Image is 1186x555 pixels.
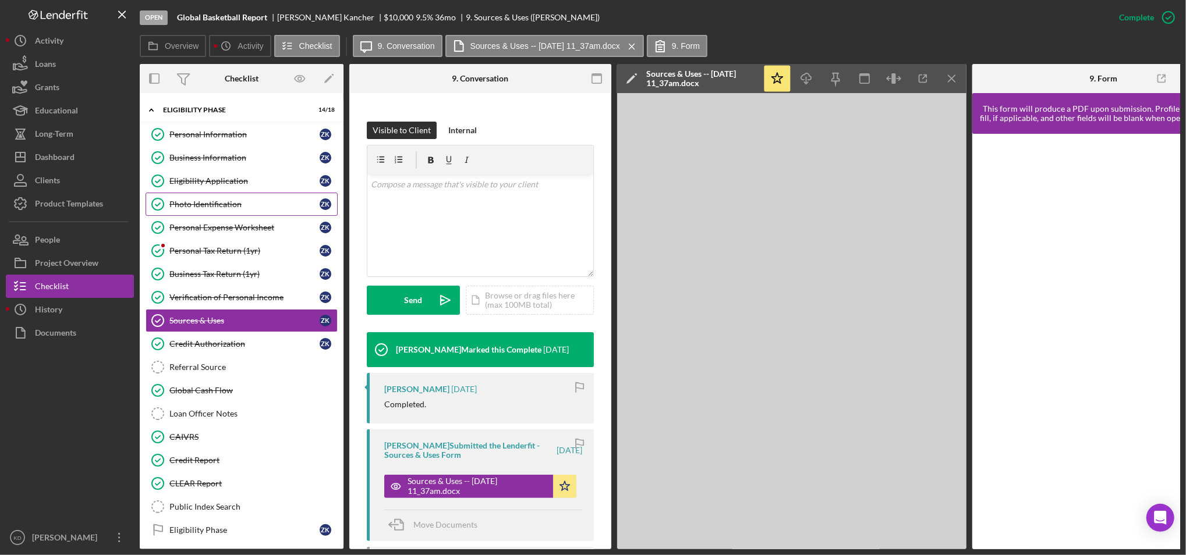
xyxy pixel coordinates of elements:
[445,35,644,57] button: Sources & Uses -- [DATE] 11_37am.docx
[408,476,547,495] div: Sources & Uses -- [DATE] 11_37am.docx
[617,93,966,549] iframe: Document Preview
[320,152,331,163] div: Z K
[169,153,320,162] div: Business Information
[320,315,331,326] div: Z K
[169,130,320,139] div: Personal Information
[384,385,449,394] div: [PERSON_NAME]
[1119,6,1154,29] div: Complete
[169,269,320,279] div: Business Tax Return (1yr)
[442,122,483,139] button: Internal
[169,293,320,302] div: Verification of Personal Income
[169,432,337,442] div: CAIVRS
[405,286,423,315] div: Send
[146,379,338,402] a: Global Cash Flow
[169,246,320,255] div: Personal Tax Return (1yr)
[384,441,555,460] div: [PERSON_NAME] Submitted the Lenderfit - Sources & Uses Form
[451,385,477,394] time: 2025-09-15 15:51
[378,41,435,51] label: 9. Conversation
[1107,6,1180,29] button: Complete
[146,518,338,542] a: Eligibility PhaseZK
[209,35,271,57] button: Activity
[169,339,320,348] div: Credit Authorization
[320,198,331,210] div: Z K
[314,106,335,113] div: 14 / 18
[320,268,331,280] div: Z K
[169,223,320,232] div: Personal Expense Worksheet
[320,222,331,233] div: Z K
[146,123,338,146] a: Personal InformationZK
[384,12,414,22] span: $10,000
[384,510,489,539] button: Move Documents
[448,122,477,139] div: Internal
[146,286,338,309] a: Verification of Personal IncomeZK
[470,41,620,51] label: Sources & Uses -- [DATE] 11_37am.docx
[146,262,338,286] a: Business Tax Return (1yr)ZK
[647,35,707,57] button: 9. Form
[320,338,331,350] div: Z K
[320,175,331,187] div: Z K
[146,472,338,495] a: CLEAR Report
[146,169,338,193] a: Eligibility ApplicationZK
[320,524,331,536] div: Z K
[6,526,134,549] button: KD[PERSON_NAME]
[225,74,259,83] div: Checklist
[169,386,337,395] div: Global Cash Flow
[146,495,338,518] a: Public Index Search
[416,13,433,22] div: 9.5 %
[299,41,332,51] label: Checklist
[277,13,384,22] div: [PERSON_NAME] Kancher
[146,332,338,355] a: Credit AuthorizationZK
[353,35,442,57] button: 9. Conversation
[146,216,338,239] a: Personal Expense WorksheetZK
[367,122,437,139] button: Visible to Client
[435,13,456,22] div: 36 mo
[452,74,509,83] div: 9. Conversation
[177,13,267,22] b: Global Basketball Report
[466,13,600,22] div: 9. Sources & Uses ([PERSON_NAME])
[13,535,21,541] text: KD
[320,245,331,257] div: Z K
[146,239,338,262] a: Personal Tax Return (1yr)ZK
[169,200,320,209] div: Photo Identification
[367,286,460,315] button: Send
[146,449,338,472] a: Credit Report
[557,446,582,455] time: 2025-09-15 15:37
[238,41,263,51] label: Activity
[163,106,306,113] div: Eligibility Phase
[646,69,757,88] div: Sources & Uses -- [DATE] 11_37am.docx
[169,479,337,488] div: CLEAR Report
[169,176,320,186] div: Eligibility Application
[146,146,338,169] a: Business InformationZK
[146,309,338,332] a: Sources & UsesZK
[1089,74,1117,83] div: 9. Form
[29,526,105,552] div: [PERSON_NAME]
[140,10,168,25] div: Open
[396,345,541,354] div: [PERSON_NAME] Marked this Complete
[140,35,206,57] button: Overview
[384,400,426,409] div: Completed.
[413,520,477,529] span: Move Documents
